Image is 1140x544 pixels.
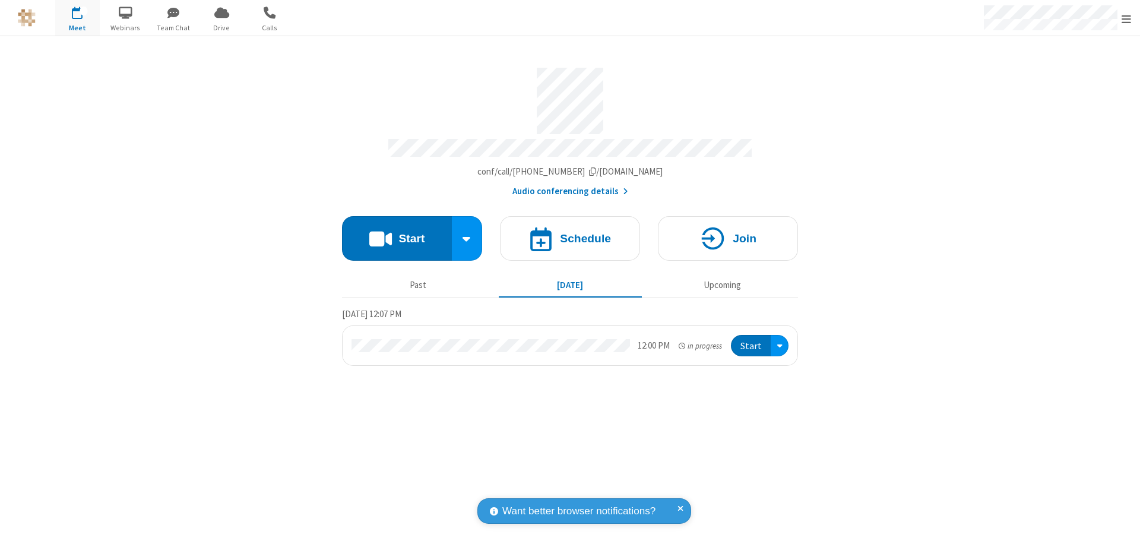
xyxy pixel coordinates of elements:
[80,7,88,15] div: 1
[771,335,788,357] div: Open menu
[651,274,794,296] button: Upcoming
[347,274,490,296] button: Past
[342,216,452,261] button: Start
[103,23,148,33] span: Webinars
[342,308,401,320] span: [DATE] 12:07 PM
[1110,513,1131,536] iframe: Chat
[512,185,628,198] button: Audio conferencing details
[342,307,798,366] section: Today's Meetings
[638,339,670,353] div: 12:00 PM
[55,23,100,33] span: Meet
[733,233,756,244] h4: Join
[248,23,292,33] span: Calls
[477,166,663,177] span: Copy my meeting room link
[499,274,642,296] button: [DATE]
[18,9,36,27] img: QA Selenium DO NOT DELETE OR CHANGE
[502,504,655,519] span: Want better browser notifications?
[731,335,771,357] button: Start
[560,233,611,244] h4: Schedule
[658,216,798,261] button: Join
[452,216,483,261] div: Start conference options
[477,165,663,179] button: Copy my meeting room linkCopy my meeting room link
[342,59,798,198] section: Account details
[199,23,244,33] span: Drive
[500,216,640,261] button: Schedule
[151,23,196,33] span: Team Chat
[398,233,425,244] h4: Start
[679,340,722,352] em: in progress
